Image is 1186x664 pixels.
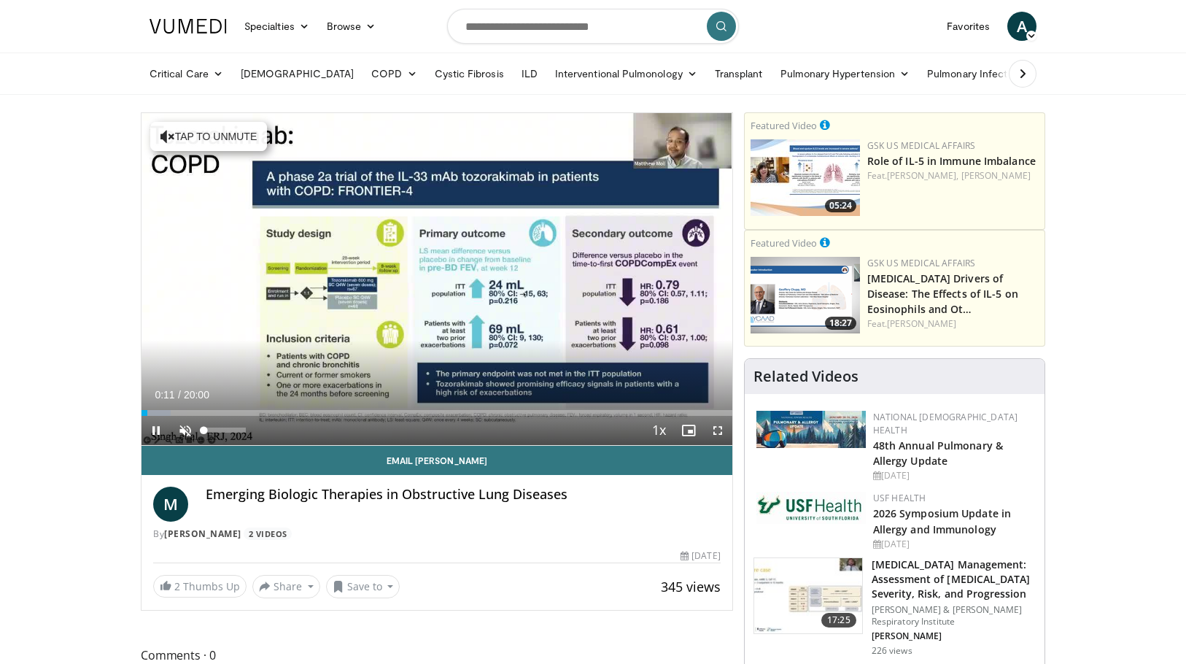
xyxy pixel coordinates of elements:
[961,169,1031,182] a: [PERSON_NAME]
[326,575,400,598] button: Save to
[867,317,1039,331] div: Feat.
[756,411,866,448] img: b90f5d12-84c1-472e-b843-5cad6c7ef911.jpg.150x105_q85_autocrop_double_scale_upscale_version-0.2.jpg
[867,257,976,269] a: GSK US Medical Affairs
[674,416,703,445] button: Enable picture-in-picture mode
[751,257,860,333] img: 3f87c9d9-730d-4866-a1ca-7d9e9da8198e.png.150x105_q85_crop-smart_upscale.png
[426,59,513,88] a: Cystic Fibrosis
[873,439,1003,468] a: 48th Annual Pulmonary & Allergy Update
[703,416,732,445] button: Fullscreen
[681,549,720,563] div: [DATE]
[867,271,1018,316] a: [MEDICAL_DATA] Drivers of Disease: The Effects of IL-5 on Eosinophils and Ot…
[153,575,247,598] a: 2 Thumbs Up
[872,630,1036,642] p: [PERSON_NAME]
[751,236,817,250] small: Featured Video
[236,12,318,41] a: Specialties
[872,604,1036,628] p: [PERSON_NAME] & [PERSON_NAME] Respiratory Institute
[751,139,860,216] img: f8c419a3-5bbb-4c4e-b48e-16c2b0d0fb3f.png.150x105_q85_crop-smart_upscale.jpg
[938,12,999,41] a: Favorites
[754,558,862,634] img: e64685dc-2c6a-4300-9406-072353ac72af.150x105_q85_crop-smart_upscale.jpg
[867,169,1039,182] div: Feat.
[142,446,732,475] a: Email [PERSON_NAME]
[873,411,1018,436] a: National [DEMOGRAPHIC_DATA] Health
[873,492,926,504] a: USF Health
[174,579,180,593] span: 2
[171,416,200,445] button: Unmute
[753,557,1036,657] a: 17:25 [MEDICAL_DATA] Management: Assessment of [MEDICAL_DATA] Severity, Risk, and Progression [PE...
[141,59,232,88] a: Critical Care
[204,428,245,433] div: Volume Level
[153,528,721,541] div: By
[825,199,856,212] span: 05:24
[318,12,385,41] a: Browse
[751,257,860,333] a: 18:27
[873,506,1011,536] a: 2026 Symposium Update in Allergy and Immunology
[252,575,320,598] button: Share
[206,487,721,503] h4: Emerging Biologic Therapies in Obstructive Lung Diseases
[150,122,267,151] button: Tap to unmute
[661,578,721,595] span: 345 views
[363,59,425,88] a: COPD
[872,645,912,657] p: 226 views
[751,119,817,132] small: Featured Video
[232,59,363,88] a: [DEMOGRAPHIC_DATA]
[867,154,1036,168] a: Role of IL-5 in Immune Imbalance
[142,416,171,445] button: Pause
[706,59,772,88] a: Transplant
[825,317,856,330] span: 18:27
[178,389,181,401] span: /
[751,139,860,216] a: 05:24
[645,416,674,445] button: Playback Rate
[546,59,706,88] a: Interventional Pulmonology
[887,317,956,330] a: [PERSON_NAME]
[142,113,732,446] video-js: Video Player
[867,139,976,152] a: GSK US Medical Affairs
[244,528,292,540] a: 2 Videos
[184,389,209,401] span: 20:00
[753,368,859,385] h4: Related Videos
[872,557,1036,601] h3: [MEDICAL_DATA] Management: Assessment of [MEDICAL_DATA] Severity, Risk, and Progression
[155,389,174,401] span: 0:11
[772,59,919,88] a: Pulmonary Hypertension
[1007,12,1036,41] a: A
[756,492,866,524] img: 6ba8804a-8538-4002-95e7-a8f8012d4a11.png.150x105_q85_autocrop_double_scale_upscale_version-0.2.jpg
[447,9,739,44] input: Search topics, interventions
[873,538,1033,551] div: [DATE]
[164,528,241,540] a: [PERSON_NAME]
[142,410,732,416] div: Progress Bar
[887,169,958,182] a: [PERSON_NAME],
[821,613,856,628] span: 17:25
[918,59,1044,88] a: Pulmonary Infection
[513,59,546,88] a: ILD
[150,19,227,34] img: VuMedi Logo
[873,469,1033,482] div: [DATE]
[153,487,188,522] a: M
